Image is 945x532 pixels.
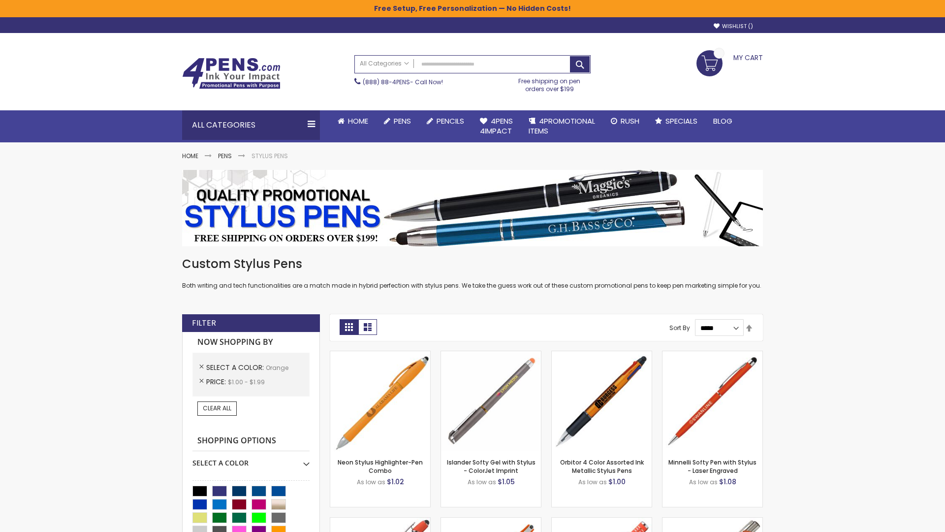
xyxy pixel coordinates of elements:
[363,78,410,86] a: (888) 88-4PENS
[608,477,626,487] span: $1.00
[330,351,430,451] img: Neon Stylus Highlighter-Pen Combo-Orange
[560,458,644,474] a: Orbitor 4 Color Assorted Ink Metallic Stylus Pens
[228,378,265,386] span: $1.00 - $1.99
[472,110,521,142] a: 4Pens4impact
[192,431,310,452] strong: Shopping Options
[447,458,535,474] a: Islander Softy Gel with Stylus - ColorJet Imprint
[529,116,595,136] span: 4PROMOTIONAL ITEMS
[480,116,513,136] span: 4Pens 4impact
[182,58,281,89] img: 4Pens Custom Pens and Promotional Products
[714,23,753,30] a: Wishlist
[521,110,603,142] a: 4PROMOTIONALITEMS
[330,351,430,359] a: Neon Stylus Highlighter-Pen Combo-Orange
[437,116,464,126] span: Pencils
[340,319,358,335] strong: Grid
[338,458,423,474] a: Neon Stylus Highlighter-Pen Combo
[182,256,763,272] h1: Custom Stylus Pens
[441,351,541,451] img: Islander Softy Gel with Stylus - ColorJet Imprint-Orange
[498,477,515,487] span: $1.05
[206,363,266,372] span: Select A Color
[206,377,228,387] span: Price
[394,116,411,126] span: Pens
[182,110,320,140] div: All Categories
[355,56,414,72] a: All Categories
[662,517,762,526] a: Tres-Chic Softy Brights with Stylus Pen - Laser-Orange
[621,116,639,126] span: Rush
[689,478,718,486] span: As low as
[218,152,232,160] a: Pens
[376,110,419,132] a: Pens
[468,478,496,486] span: As low as
[662,351,762,451] img: Minnelli Softy Pen with Stylus - Laser Engraved-Orange
[192,451,310,468] div: Select A Color
[182,256,763,290] div: Both writing and tech functionalities are a match made in hybrid perfection with stylus pens. We ...
[330,517,430,526] a: 4P-MS8B-Orange
[441,517,541,526] a: Avendale Velvet Touch Stylus Gel Pen-Orange
[647,110,705,132] a: Specials
[252,152,288,160] strong: Stylus Pens
[182,170,763,246] img: Stylus Pens
[713,116,732,126] span: Blog
[665,116,697,126] span: Specials
[348,116,368,126] span: Home
[508,73,591,93] div: Free shipping on pen orders over $199
[552,517,652,526] a: Marin Softy Pen with Stylus - Laser Engraved-Orange
[182,152,198,160] a: Home
[668,458,756,474] a: Minnelli Softy Pen with Stylus - Laser Engraved
[578,478,607,486] span: As low as
[719,477,736,487] span: $1.08
[203,404,231,412] span: Clear All
[192,332,310,353] strong: Now Shopping by
[266,364,288,372] span: Orange
[662,351,762,359] a: Minnelli Softy Pen with Stylus - Laser Engraved-Orange
[441,351,541,359] a: Islander Softy Gel with Stylus - ColorJet Imprint-Orange
[387,477,404,487] span: $1.02
[669,324,690,332] label: Sort By
[192,318,216,329] strong: Filter
[363,78,443,86] span: - Call Now!
[552,351,652,451] img: Orbitor 4 Color Assorted Ink Metallic Stylus Pens-Orange
[197,401,237,415] a: Clear All
[360,60,409,67] span: All Categories
[357,478,385,486] span: As low as
[419,110,472,132] a: Pencils
[705,110,740,132] a: Blog
[603,110,647,132] a: Rush
[552,351,652,359] a: Orbitor 4 Color Assorted Ink Metallic Stylus Pens-Orange
[330,110,376,132] a: Home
